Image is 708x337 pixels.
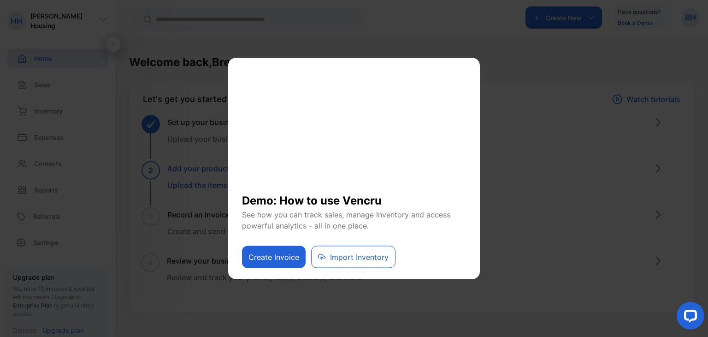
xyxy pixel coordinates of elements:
[242,70,466,185] iframe: YouTube video player
[242,209,466,231] p: See how you can track sales, manage inventory and access powerful analytics - all in one place.
[669,298,708,337] iframe: LiveChat chat widget
[311,246,395,268] button: Import Inventory
[242,246,306,268] button: Create Invoice
[242,185,466,209] h1: Demo: How to use Vencru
